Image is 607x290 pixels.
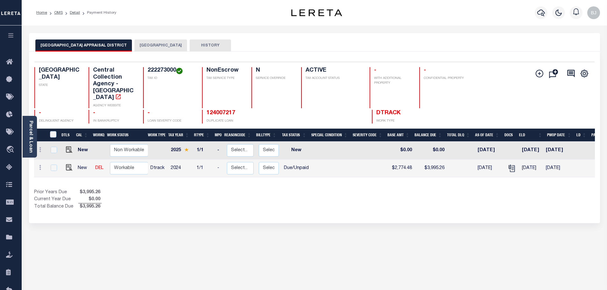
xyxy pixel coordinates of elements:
[543,159,572,177] td: [DATE]
[75,159,93,177] td: New
[291,9,342,16] img: logo-dark.svg
[306,76,362,81] p: TAX ACCOUNT STATUS
[222,129,254,142] th: ReasonCode: activate to sort column ascending
[374,76,412,86] p: WITH ADDITIONAL PROPERTY
[39,67,81,81] h4: [GEOGRAPHIC_DATA]
[93,103,135,108] p: AGENCY WEBSITE
[543,142,572,159] td: [DATE]
[519,142,543,159] td: [DATE]
[190,39,231,52] button: HISTORY
[148,159,168,177] td: Dtrack
[206,119,296,124] p: DUPLICATE LOAN
[256,76,293,81] p: SERVICE OVERRIDE
[95,166,104,170] a: DEL
[387,142,415,159] td: $0.00
[306,67,362,74] h4: ACTIVE
[34,129,46,142] th: &nbsp;&nbsp;&nbsp;&nbsp;&nbsp;&nbsp;&nbsp;&nbsp;&nbsp;&nbsp;
[376,110,401,116] span: DTRACK
[415,142,447,159] td: $0.00
[78,189,102,196] span: $3,995.26
[587,6,600,19] img: svg+xml;base64,PHN2ZyB4bWxucz0iaHR0cDovL3d3dy53My5vcmcvMjAwMC9zdmciIHBvaW50ZXItZXZlbnRzPSJub25lIi...
[387,159,415,177] td: $2,774.48
[148,110,150,116] span: -
[75,142,93,159] td: New
[148,119,194,124] p: LOAN SEVERITY CODE
[350,129,385,142] th: Severity Code: activate to sort column ascending
[374,67,376,73] span: -
[39,83,81,88] p: STATE
[54,11,63,15] a: OMS
[206,67,244,74] h4: NonEscrow
[34,203,78,210] td: Total Balance Due
[90,129,105,142] th: WorkQ
[168,142,194,159] td: 2025
[206,76,244,81] p: TAX SERVICE TYPE
[545,129,574,142] th: PWOP Date: activate to sort column ascending
[70,11,80,15] a: Detail
[206,110,235,116] a: 124007217
[78,203,102,210] span: $3,995.26
[35,39,132,52] button: [GEOGRAPHIC_DATA] APPRAISAL DISTRICT
[93,67,135,102] h4: Central Collection Agency - [GEOGRAPHIC_DATA]
[215,159,224,177] td: -
[148,67,194,74] h4: 222273000
[424,76,466,81] p: CONFIDENTIAL PROPERTY
[424,67,426,73] span: -
[36,11,47,15] a: Home
[166,129,191,142] th: Tax Year: activate to sort column ascending
[39,110,41,116] span: -
[412,129,444,142] th: Balance Due: activate to sort column ascending
[184,148,189,152] img: Star.svg
[148,76,194,81] p: TAX ID
[6,146,16,154] i: travel_explore
[74,129,90,142] th: CAL: activate to sort column ascending
[93,110,95,116] span: -
[134,39,187,52] button: [GEOGRAPHIC_DATA]
[376,119,419,124] p: WORK TYPE
[415,159,447,177] td: $3,995.26
[93,119,135,124] p: IN BANKRUPTCY
[78,196,102,203] span: $0.00
[194,159,215,177] td: 1/1
[309,129,350,142] th: Special Condition: activate to sort column ascending
[105,129,148,142] th: Work Status
[80,10,116,16] li: Payment History
[212,129,222,142] th: MPO
[574,129,589,142] th: LD: activate to sort column ascending
[281,142,311,159] td: New
[34,196,78,203] td: Current Year Due
[39,119,81,124] p: DELINQUENT AGENCY
[256,67,293,74] h4: N
[444,129,473,142] th: Total DLQ: activate to sort column ascending
[215,142,224,159] td: -
[254,129,279,142] th: BillType: activate to sort column ascending
[34,189,78,196] td: Prior Years Due
[502,129,517,142] th: Docs
[519,159,543,177] td: [DATE]
[279,129,309,142] th: Tax Status: activate to sort column ascending
[191,129,212,142] th: RType: activate to sort column ascending
[517,129,545,142] th: ELD: activate to sort column ascending
[145,129,166,142] th: Work Type
[475,159,504,177] td: [DATE]
[28,121,33,153] a: Parcel & Loan
[168,159,194,177] td: 2024
[475,142,504,159] td: [DATE]
[473,129,502,142] th: As of Date: activate to sort column ascending
[385,129,412,142] th: Base Amt: activate to sort column ascending
[59,129,74,142] th: DTLS
[194,142,215,159] td: 1/1
[281,159,311,177] td: Due/Unpaid
[46,129,59,142] th: &nbsp;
